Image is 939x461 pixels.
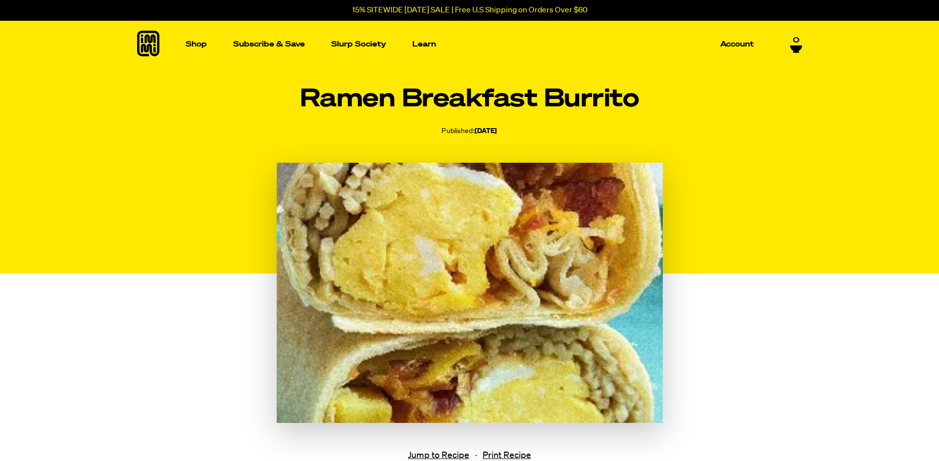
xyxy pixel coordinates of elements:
[233,41,305,48] p: Subscribe & Save
[331,41,386,48] p: Slurp Society
[483,451,531,461] a: Print Recipe
[229,37,309,52] a: Subscribe & Save
[182,21,211,68] a: Shop
[412,41,436,48] p: Learn
[790,36,802,52] a: 0
[475,451,477,461] span: ·
[186,41,207,48] p: Shop
[793,36,799,45] span: 0
[182,21,758,68] nav: Main navigation
[408,21,440,68] a: Learn
[442,126,497,137] div: Published:
[716,37,758,52] a: Account
[720,41,754,48] p: Account
[352,6,588,15] p: 15% SITEWIDE [DATE] SALE | Free U.S Shipping on Orders Over $60
[475,128,497,135] time: [DATE]
[408,451,469,461] a: Jump to Recipe
[327,37,390,52] a: Slurp Society
[277,85,663,114] h1: Ramen Breakfast Burrito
